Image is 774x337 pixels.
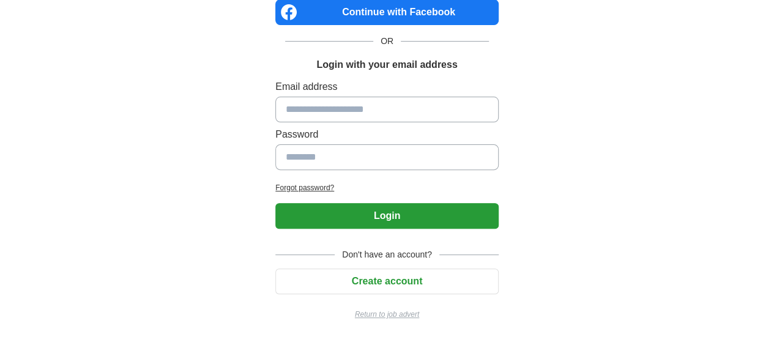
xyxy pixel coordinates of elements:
[275,276,499,286] a: Create account
[275,80,499,94] label: Email address
[275,182,499,193] a: Forgot password?
[316,57,457,72] h1: Login with your email address
[335,248,439,261] span: Don't have an account?
[275,203,499,229] button: Login
[275,309,499,320] a: Return to job advert
[275,127,499,142] label: Password
[373,35,401,48] span: OR
[275,268,499,294] button: Create account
